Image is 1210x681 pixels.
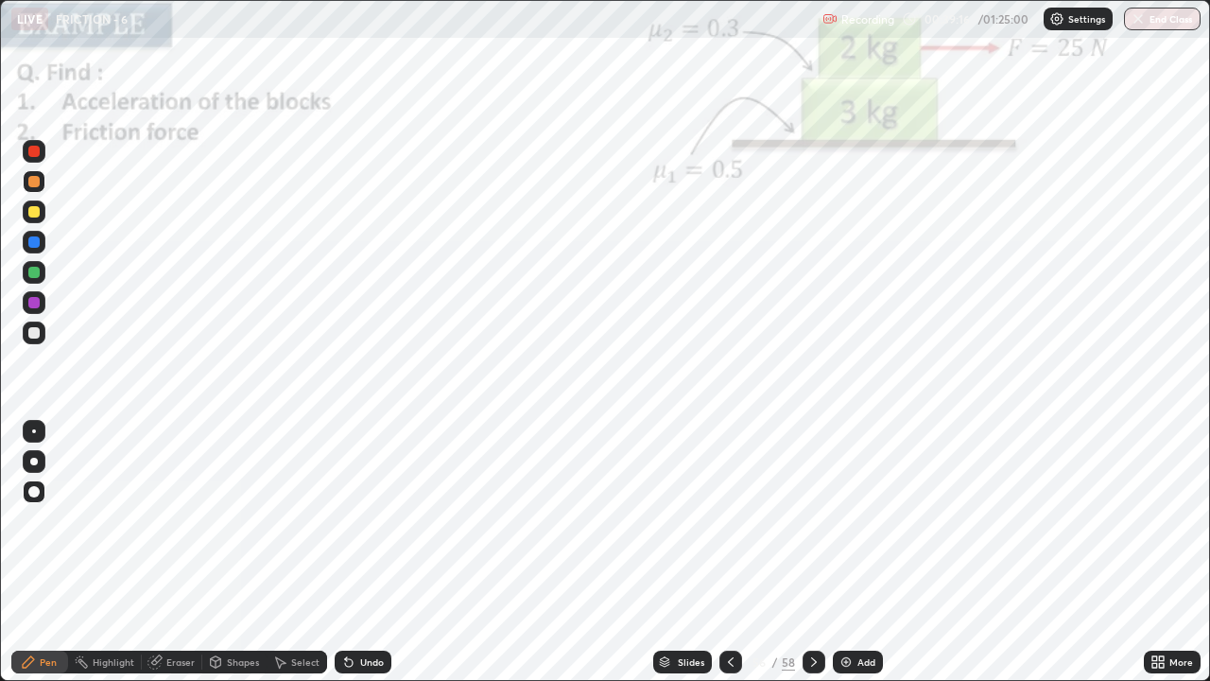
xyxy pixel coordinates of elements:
[291,657,320,667] div: Select
[40,657,57,667] div: Pen
[56,11,128,26] p: FRICTION - 6
[1131,11,1146,26] img: end-class-cross
[1124,8,1201,30] button: End Class
[772,656,778,668] div: /
[1049,11,1064,26] img: class-settings-icons
[678,657,704,667] div: Slides
[17,11,43,26] p: LIVE
[227,657,259,667] div: Shapes
[841,12,894,26] p: Recording
[838,655,854,670] img: add-slide-button
[1068,14,1105,24] p: Settings
[822,11,838,26] img: recording.375f2c34.svg
[750,656,769,668] div: 56
[166,657,195,667] div: Eraser
[93,657,134,667] div: Highlight
[782,654,795,671] div: 58
[857,657,875,667] div: Add
[1169,657,1193,667] div: More
[360,657,384,667] div: Undo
